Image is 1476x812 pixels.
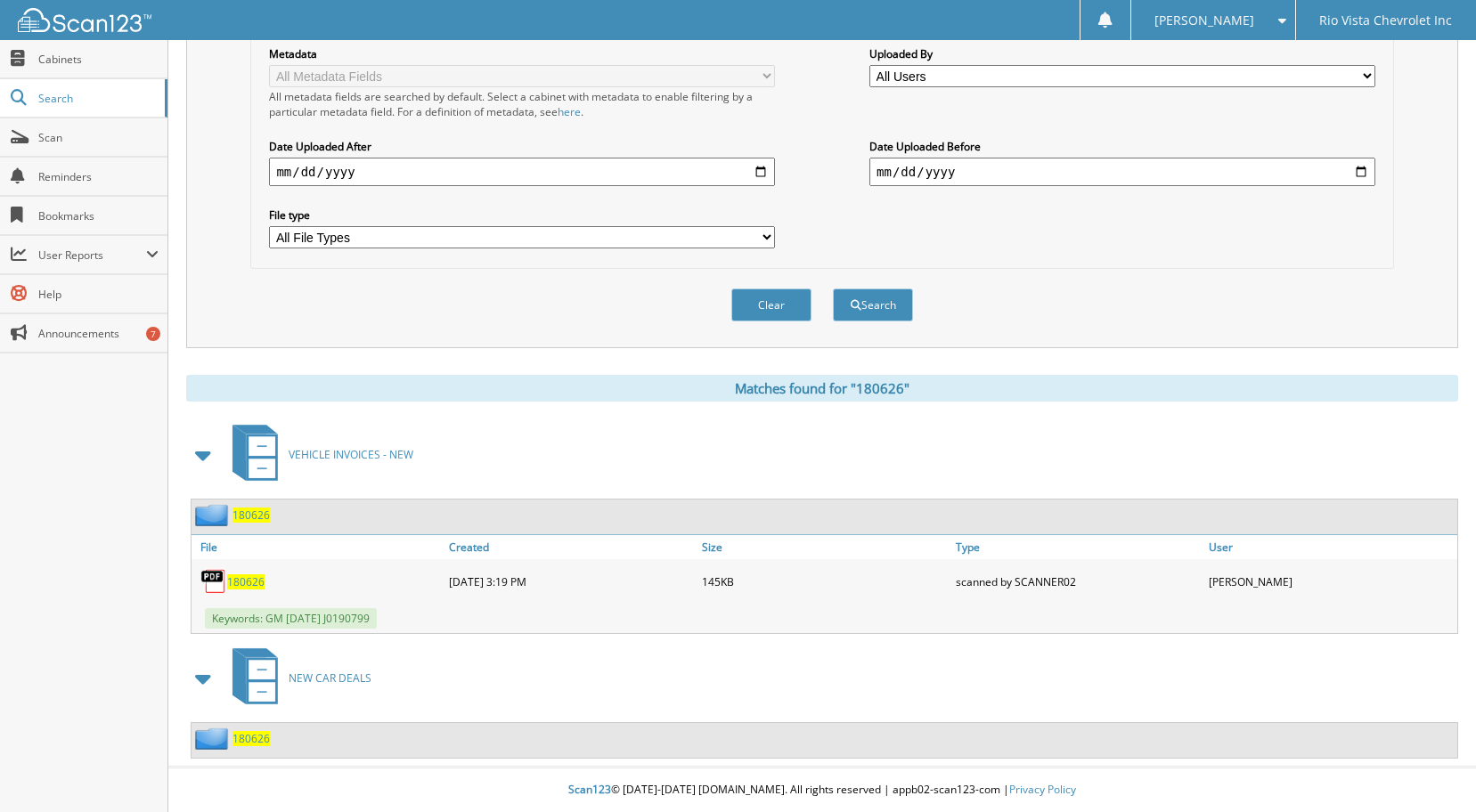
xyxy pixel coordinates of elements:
a: Created [444,535,697,559]
div: scanned by SCANNER02 [951,564,1204,599]
span: Reminders [38,169,159,184]
label: Metadata [269,46,775,61]
span: User Reports [38,248,146,263]
label: Date Uploaded After [269,139,775,154]
img: folder2.png [195,504,232,526]
span: Search [38,91,156,106]
div: 7 [146,327,160,341]
div: © [DATE]-[DATE] [DOMAIN_NAME]. All rights reserved | appb02-scan123-com | [168,768,1476,812]
img: folder2.png [195,727,232,750]
span: Announcements [38,326,159,341]
a: NEW CAR DEALS [222,643,371,713]
a: 180626 [232,507,270,523]
a: 180626 [232,731,270,746]
label: File type [269,207,775,223]
span: Bookmarks [38,208,159,223]
a: User [1204,535,1457,559]
span: Scan123 [568,782,611,797]
a: Privacy Policy [1009,782,1076,797]
img: scan123-logo-white.svg [18,8,151,32]
label: Date Uploaded Before [869,139,1375,154]
label: Uploaded By [869,46,1375,61]
button: Clear [731,288,811,321]
span: NEW CAR DEALS [289,670,371,686]
div: [DATE] 3:19 PM [444,564,697,599]
span: Rio Vista Chevrolet Inc [1319,15,1452,26]
span: VEHICLE INVOICES - NEW [289,447,413,462]
a: Size [697,535,950,559]
button: Search [833,288,913,321]
span: Scan [38,130,159,145]
a: File [192,535,444,559]
img: PDF.png [200,568,227,595]
input: end [869,158,1375,186]
a: 180626 [227,574,265,589]
a: Type [951,535,1204,559]
div: [PERSON_NAME] [1204,564,1457,599]
span: [PERSON_NAME] [1154,15,1254,26]
a: here [558,104,581,119]
div: Matches found for "180626" [186,375,1458,402]
div: 145KB [697,564,950,599]
span: Keywords: GM [DATE] J0190799 [205,608,377,629]
span: Help [38,287,159,302]
span: Cabinets [38,52,159,67]
a: VEHICLE INVOICES - NEW [222,419,413,490]
input: start [269,158,775,186]
div: All metadata fields are searched by default. Select a cabinet with metadata to enable filtering b... [269,89,775,119]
